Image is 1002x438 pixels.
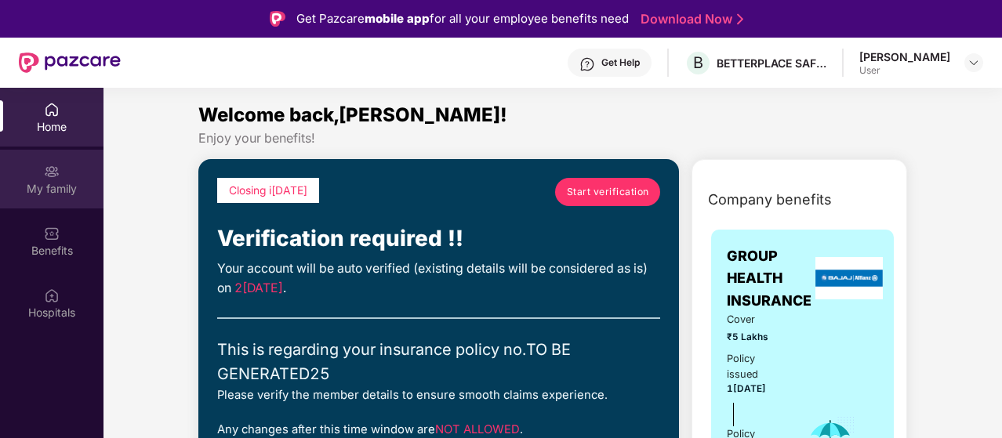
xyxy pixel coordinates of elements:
[968,56,980,69] img: svg+xml;base64,PHN2ZyBpZD0iRHJvcGRvd24tMzJ4MzIiIHhtbG5zPSJodHRwOi8vd3d3LnczLm9yZy8yMDAwL3N2ZyIgd2...
[198,130,907,147] div: Enjoy your benefits!
[19,52,121,73] img: New Pazcare Logo
[727,351,784,382] div: Policy issued
[44,164,60,179] img: svg+xml;base64,PHN2ZyB3aWR0aD0iMjAiIGhlaWdodD0iMjAiIHZpZXdCb3g9IjAgMCAyMCAyMCIgZmlsbD0ibm9uZSIgeG...
[555,178,660,206] a: Start verification
[435,422,520,436] span: NOT ALLOWED
[815,257,883,299] img: insurerLogo
[217,338,660,386] div: This is regarding your insurance policy no. TO BE GENERATED25
[229,184,307,197] span: Closing i[DATE]
[727,312,784,328] span: Cover
[708,189,832,211] span: Company benefits
[44,226,60,241] img: svg+xml;base64,PHN2ZyBpZD0iQmVuZWZpdHMiIHhtbG5zPSJodHRwOi8vd3d3LnczLm9yZy8yMDAwL3N2ZyIgd2lkdGg9Ij...
[727,330,784,345] span: ₹5 Lakhs
[270,11,285,27] img: Logo
[217,222,660,256] div: Verification required !!
[44,288,60,303] img: svg+xml;base64,PHN2ZyBpZD0iSG9zcGl0YWxzIiB4bWxucz0iaHR0cDovL3d3dy53My5vcmcvMjAwMC9zdmciIHdpZHRoPS...
[601,56,640,69] div: Get Help
[641,11,739,27] a: Download Now
[859,49,950,64] div: [PERSON_NAME]
[727,245,811,312] span: GROUP HEALTH INSURANCE
[198,103,507,126] span: Welcome back,[PERSON_NAME]!
[217,259,660,299] div: Your account will be auto verified (existing details will be considered as is) on .
[693,53,703,72] span: B
[579,56,595,72] img: svg+xml;base64,PHN2ZyBpZD0iSGVscC0zMngzMiIgeG1sbnM9Imh0dHA6Ly93d3cudzMub3JnLzIwMDAvc3ZnIiB3aWR0aD...
[717,56,826,71] div: BETTERPLACE SAFETY SOLUTIONS PRIVATE LIMITED
[859,64,950,77] div: User
[44,102,60,118] img: svg+xml;base64,PHN2ZyBpZD0iSG9tZSIgeG1sbnM9Imh0dHA6Ly93d3cudzMub3JnLzIwMDAvc3ZnIiB3aWR0aD0iMjAiIG...
[727,383,766,394] span: 1[DATE]
[217,386,660,404] div: Please verify the member details to ensure smooth claims experience.
[567,184,649,199] span: Start verification
[234,281,283,295] span: 2[DATE]
[737,11,743,27] img: Stroke
[365,11,430,26] strong: mobile app
[296,9,629,28] div: Get Pazcare for all your employee benefits need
